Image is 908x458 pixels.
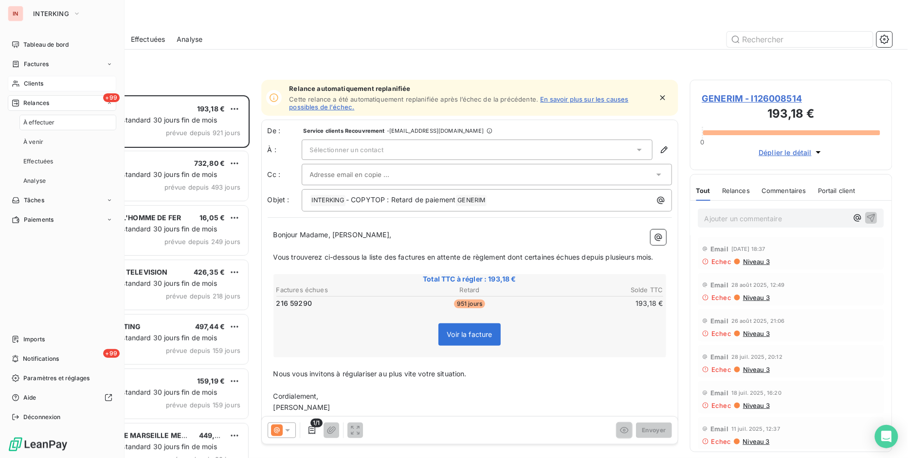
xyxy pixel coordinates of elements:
span: Voir la facture [447,330,492,338]
span: 0 [700,138,704,146]
span: Nous vous invitons à régulariser au plus vite votre situation. [273,370,467,378]
span: 28 août 2025, 12:49 [731,282,785,288]
label: Cc : [268,170,302,179]
span: Plan de relance standard 30 jours fin de mois [70,388,217,396]
div: Open Intercom Messenger [875,425,898,448]
span: Aide [23,393,36,402]
a: En savoir plus sur les causes possibles de l’échec. [290,95,629,111]
td: 193,18 € [535,298,663,309]
span: 193,18 € [197,105,225,113]
th: Retard [405,285,534,295]
span: +99 [103,349,120,358]
span: prévue depuis 493 jours [164,183,240,191]
span: Commentaires [762,187,806,194]
span: Déconnexion [23,413,61,422]
span: Bonjour Madame, [PERSON_NAME], [273,230,392,239]
span: SPL MIN MARCHE MARSEILLE MEDITERRAN [69,431,217,440]
span: 28 juil. 2025, 20:12 [731,354,782,360]
span: Tâches [24,196,44,205]
span: 951 jours [454,299,485,308]
span: Niveau 3 [742,402,770,409]
span: Objet : [268,195,290,204]
span: Email [711,245,729,253]
span: Relances [722,187,750,194]
span: Relances [23,99,49,107]
span: Tout [696,187,711,194]
span: Cordialement, [273,392,319,400]
span: Echec [712,258,732,265]
span: Clients [24,79,43,88]
span: INTERKING [310,195,345,206]
span: Plan de relance standard 30 jours fin de mois [70,225,217,233]
span: 1/1 [310,419,322,427]
span: Niveau 3 [742,438,770,445]
span: Echec [712,438,732,445]
label: À : [268,145,302,155]
span: Echec [712,402,732,409]
span: INTERKING [33,10,69,18]
span: De : [268,126,302,136]
span: Plan de relance standard 30 jours fin de mois [70,279,217,287]
span: PHARMACIE DE L'HOMME DE FER [69,213,181,222]
span: Echec [712,294,732,301]
h3: 193,18 € [702,105,881,124]
button: Déplier le détail [756,147,826,158]
span: Plan de relance standard 30 jours fin de mois [70,116,217,124]
span: 732,80 € [194,159,225,167]
span: [DATE] 18:37 [731,246,765,252]
span: Cette relance a été automatiquement replanifiée après l’échec de la précédente. [290,95,539,103]
span: Niveau 3 [742,366,770,373]
span: Notifications [23,354,59,363]
span: 497,44 € [195,322,225,331]
span: Niveau 3 [742,330,770,337]
span: Portail client [818,187,855,194]
span: GENERIM [456,195,487,206]
span: 26 août 2025, 21:06 [731,318,785,324]
input: Adresse email en copie ... [310,167,415,182]
span: GENERIM - I126008514 [702,92,881,105]
span: Factures [24,60,49,69]
span: Analyse [177,35,202,44]
span: [PERSON_NAME] [273,403,330,411]
div: IN [8,6,23,21]
span: Echec [712,330,732,337]
span: 449,20 € [199,431,230,440]
span: Tableau de bord [23,40,69,49]
button: Envoyer [636,423,672,438]
span: Effectuées [131,35,165,44]
span: 216 59290 [276,299,312,308]
th: Factures échues [276,285,404,295]
span: À effectuer [23,118,55,127]
span: prévue depuis 159 jours [166,347,240,354]
span: Echec [712,366,732,373]
span: Service clients Recouvrement [304,128,385,134]
span: 16,05 € [200,213,225,222]
span: 426,35 € [194,268,225,276]
span: 159,19 € [197,377,225,385]
a: Aide [8,390,116,405]
span: Email [711,425,729,433]
span: 11 juil. 2025, 12:37 [731,426,780,432]
span: Niveau 3 [742,294,770,301]
span: Analyse [23,176,46,185]
span: Sélectionner un contact [310,146,383,154]
span: - COPYTOP : Retard de paiement [346,195,456,204]
span: Déplier le détail [759,147,812,158]
span: Vous trouverez ci-dessous la liste des factures en attente de règlement dont certaines échues dep... [273,253,654,261]
span: prévue depuis 921 jours [166,129,240,137]
img: Logo LeanPay [8,437,68,452]
span: +99 [103,93,120,102]
span: Email [711,317,729,325]
span: À venir [23,138,43,146]
span: Effectuées [23,157,54,166]
span: Total TTC à régler : 193,18 € [275,274,665,284]
th: Solde TTC [535,285,663,295]
input: Rechercher [727,32,873,47]
span: Relance automatiquement replanifiée [290,85,652,92]
div: grid [47,95,250,458]
span: Niveau 3 [742,258,770,265]
span: Plan de relance standard 30 jours fin de mois [70,334,217,342]
span: Paiements [24,215,54,224]
span: prévue depuis 249 jours [164,238,240,246]
span: 18 juil. 2025, 16:20 [731,390,781,396]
